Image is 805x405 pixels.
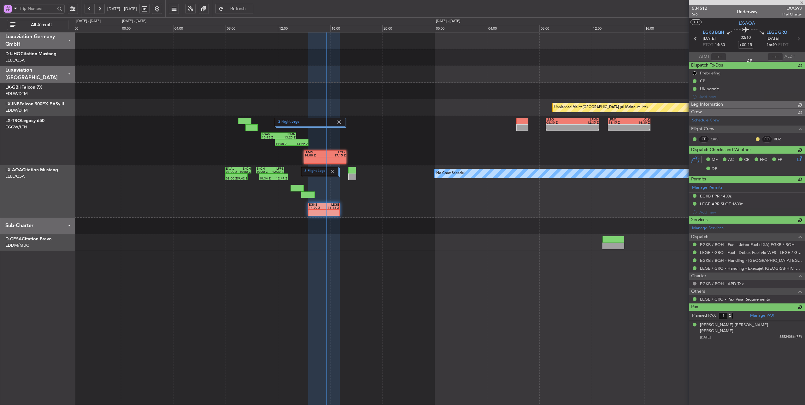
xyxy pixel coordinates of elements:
div: Underway [737,9,757,15]
span: 534512 [692,5,707,12]
div: [DATE] - [DATE] [122,19,146,24]
div: 16:00 [644,25,696,32]
span: [DATE] [767,36,779,42]
span: LXA59J [782,5,802,12]
div: 08:30 Z [546,121,573,124]
span: [DATE] [703,36,716,42]
img: gray-close.svg [330,168,335,174]
span: 02:10 [741,35,751,41]
input: Trip Number [20,4,55,13]
a: EDLW/DTM [5,91,28,97]
div: 17:15 Z [325,154,346,157]
div: 08:00 [226,25,278,32]
label: 2 Flight Legs [304,169,330,174]
label: 2 Flight Legs [278,120,336,125]
a: D-CESACitation Bravo [5,237,52,241]
span: [DATE] - [DATE] [107,6,137,12]
div: 16:45 Z [324,206,339,209]
span: LX-AOA [739,20,755,26]
div: 12:35 Z [573,121,599,124]
span: ELDT [778,42,788,48]
div: 08:00 Z [226,177,236,180]
div: LCLK [325,151,346,154]
div: 10:00 Z [238,170,251,173]
span: ATOT [699,54,709,60]
div: 14:20 Z [309,206,324,209]
div: 10:20 Z [256,170,270,173]
div: LFPB [270,167,284,170]
div: 10:45 Z [262,136,279,139]
div: 13:15 Z [608,121,629,124]
div: 16:30 Z [629,121,650,124]
div: LFMN [279,133,296,136]
a: LELL/QSA [5,173,25,179]
a: EDLW/DTM [5,108,28,113]
div: LEGE [324,203,339,206]
div: - [629,128,650,131]
span: ETOT [703,42,713,48]
div: 00:00 [121,25,173,32]
a: LX-GBHFalcon 7X [5,85,42,90]
div: 12:00 [278,25,330,32]
button: All Aircraft [7,20,68,30]
div: - [546,128,573,131]
div: 20:00 [382,25,435,32]
div: 12:30 Z [270,170,284,173]
a: LX-TROLegacy 650 [5,119,44,123]
div: 08:00 Z [226,170,238,173]
div: 12:00 [592,25,644,32]
a: LX-AOACitation Mustang [5,168,58,172]
div: 13:25 Z [279,136,296,139]
span: LEGE GRO [767,30,787,36]
div: 09:42 Z [236,177,247,180]
div: Unplanned Maint [GEOGRAPHIC_DATA] (Al Maktoum Intl) [554,103,648,112]
div: 04:00 [487,25,539,32]
div: 14:22 Z [292,143,308,146]
div: 20:00 [68,25,121,32]
button: Refresh [215,4,253,14]
div: 11:48 Z [275,143,291,146]
span: LX-GBH [5,85,21,90]
span: D-IJHO [5,52,21,56]
a: LELL/QSA [5,57,25,63]
div: EKCH [256,167,270,170]
div: [DATE] - [DATE] [436,19,460,24]
span: 5/6 [692,12,707,17]
button: UTC [690,19,702,25]
div: No Crew Sabadell [436,169,466,178]
div: EKCH [238,167,251,170]
span: All Aircraft [17,23,66,27]
span: 14:30 [715,42,725,48]
span: LX-INB [5,102,20,106]
div: LFMN [573,118,599,121]
span: Refresh [225,7,251,11]
span: EGKB BQH [703,30,724,36]
a: LX-INBFalcon 900EX EASy II [5,102,64,106]
span: D-CESA [5,237,22,241]
a: EDDM/MUC [5,243,29,248]
div: - [608,128,629,131]
div: 04:00 [173,25,226,32]
a: EGGW/LTN [5,124,27,130]
div: LCLK [629,118,650,121]
img: gray-close.svg [336,119,342,125]
div: LFMN [304,151,325,154]
span: ALDT [784,54,795,60]
div: 16:00 [330,25,383,32]
span: LX-AOA [5,168,22,172]
span: 16:40 [767,42,777,48]
div: 10:34 Z [259,177,273,180]
a: D-IJHOCitation Mustang [5,52,56,56]
span: Pref Charter [782,12,802,17]
div: 14:00 Z [304,154,325,157]
div: LFMN [608,118,629,121]
div: 08:00 [539,25,592,32]
div: 12:47 Z [273,177,287,180]
div: 00:00 [435,25,487,32]
div: [DATE] - [DATE] [76,19,101,24]
div: EGKB [309,203,324,206]
div: ENAL [226,167,238,170]
div: LLBG [546,118,573,121]
div: LGAV [262,133,279,136]
div: - [573,128,599,131]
